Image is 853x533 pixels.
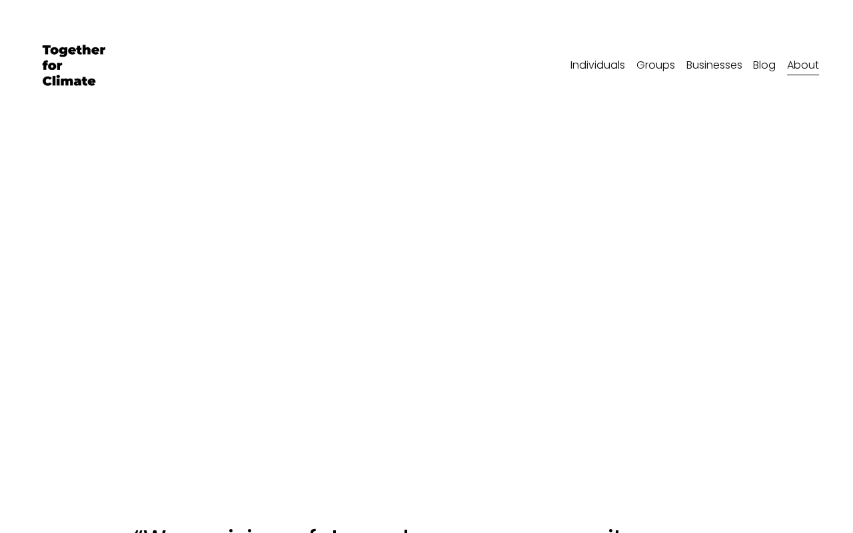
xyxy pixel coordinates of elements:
a: About [787,55,819,76]
a: Individuals [570,55,625,76]
img: Together for Climate [34,25,114,105]
a: Businesses [686,55,742,76]
a: Groups [636,55,675,76]
a: Blog [753,55,776,76]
